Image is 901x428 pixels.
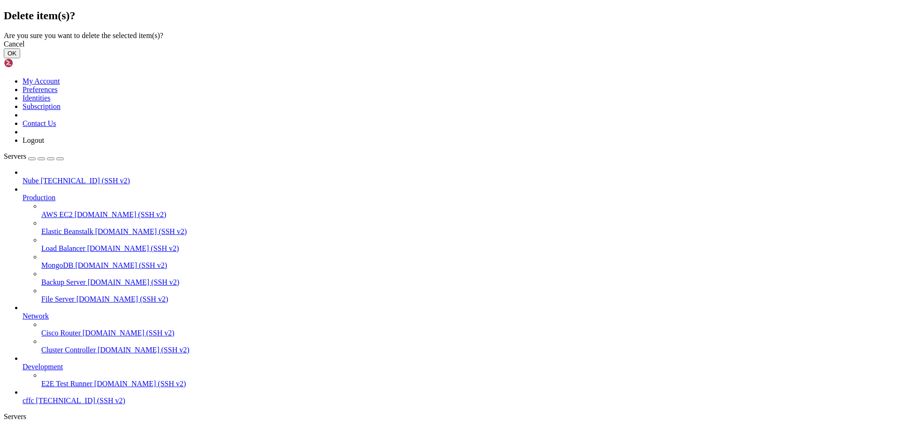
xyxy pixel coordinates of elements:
[41,380,92,388] span: E2E Test Runner
[4,52,779,60] x-row: Access denied
[41,278,897,287] a: Backup Server [DOMAIN_NAME] (SSH v2)
[4,40,897,48] div: Cancel
[23,136,44,144] a: Logout
[41,329,81,337] span: Cisco Router
[23,194,55,202] span: Production
[4,28,779,36] x-row: admin@[TECHNICAL_ID]'s password:
[41,227,897,236] a: Elastic Beanstalk [DOMAIN_NAME] (SSH v2)
[23,94,51,102] a: Identities
[23,312,49,320] span: Network
[41,261,73,269] span: MongoDB
[41,329,897,337] a: Cisco Router [DOMAIN_NAME] (SSH v2)
[75,261,167,269] span: [DOMAIN_NAME] (SSH v2)
[41,380,897,388] a: E2E Test Runner [DOMAIN_NAME] (SSH v2)
[23,185,897,303] li: Production
[4,4,779,12] x-row: Access denied
[23,312,897,320] a: Network
[41,210,897,219] a: AWS EC2 [DOMAIN_NAME] (SSH v2)
[23,303,897,354] li: Network
[23,77,60,85] a: My Account
[23,177,39,185] span: Nube
[41,236,897,253] li: Load Balancer [DOMAIN_NAME] (SSH v2)
[41,227,93,235] span: Elastic Beanstalk
[23,397,34,405] span: cffc
[41,177,130,185] span: [TECHNICAL_ID] (SSH v2)
[4,20,779,28] x-row: Access denied
[4,36,779,44] x-row: Access denied
[23,363,63,371] span: Development
[4,152,26,160] span: Servers
[88,278,180,286] span: [DOMAIN_NAME] (SSH v2)
[4,44,779,52] x-row: admin@[TECHNICAL_ID]'s password:
[41,202,897,219] li: AWS EC2 [DOMAIN_NAME] (SSH v2)
[4,31,897,40] div: Are you sure you want to delete the selected item(s)?
[4,76,779,84] x-row: admin@[TECHNICAL_ID]'s password:
[41,253,897,270] li: MongoDB [DOMAIN_NAME] (SSH v2)
[4,60,779,68] x-row: admin@[TECHNICAL_ID]'s password:
[4,68,779,76] x-row: Access denied
[41,320,897,337] li: Cisco Router [DOMAIN_NAME] (SSH v2)
[41,287,897,303] li: File Server [DOMAIN_NAME] (SSH v2)
[4,9,897,22] h2: Delete item(s)?
[23,194,897,202] a: Production
[23,388,897,405] li: cffc [TECHNICAL_ID] (SSH v2)
[23,168,897,185] li: Nube [TECHNICAL_ID] (SSH v2)
[83,329,175,337] span: [DOMAIN_NAME] (SSH v2)
[75,210,167,218] span: [DOMAIN_NAME] (SSH v2)
[94,380,186,388] span: [DOMAIN_NAME] (SSH v2)
[23,119,56,127] a: Contact Us
[41,337,897,354] li: Cluster Controller [DOMAIN_NAME] (SSH v2)
[23,86,58,93] a: Preferences
[36,397,125,405] span: [TECHNICAL_ID] (SSH v2)
[41,244,897,253] a: Load Balancer [DOMAIN_NAME] (SSH v2)
[41,270,897,287] li: Backup Server [DOMAIN_NAME] (SSH v2)
[134,76,138,84] div: (33, 9)
[41,295,75,303] span: File Server
[76,295,168,303] span: [DOMAIN_NAME] (SSH v2)
[4,12,779,20] x-row: admin@[TECHNICAL_ID]'s password:
[4,412,897,421] div: Servers
[4,48,20,58] button: OK
[4,152,64,160] a: Servers
[4,58,58,68] img: Shellngn
[87,244,179,252] span: [DOMAIN_NAME] (SSH v2)
[41,244,85,252] span: Load Balancer
[23,363,897,371] a: Development
[41,346,96,354] span: Cluster Controller
[41,261,897,270] a: MongoDB [DOMAIN_NAME] (SSH v2)
[41,278,86,286] span: Backup Server
[23,354,897,388] li: Development
[23,397,897,405] a: cffc [TECHNICAL_ID] (SSH v2)
[41,295,897,303] a: File Server [DOMAIN_NAME] (SSH v2)
[95,227,187,235] span: [DOMAIN_NAME] (SSH v2)
[41,210,73,218] span: AWS EC2
[23,102,61,110] a: Subscription
[41,346,897,354] a: Cluster Controller [DOMAIN_NAME] (SSH v2)
[41,371,897,388] li: E2E Test Runner [DOMAIN_NAME] (SSH v2)
[41,219,897,236] li: Elastic Beanstalk [DOMAIN_NAME] (SSH v2)
[23,177,897,185] a: Nube [TECHNICAL_ID] (SSH v2)
[98,346,190,354] span: [DOMAIN_NAME] (SSH v2)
